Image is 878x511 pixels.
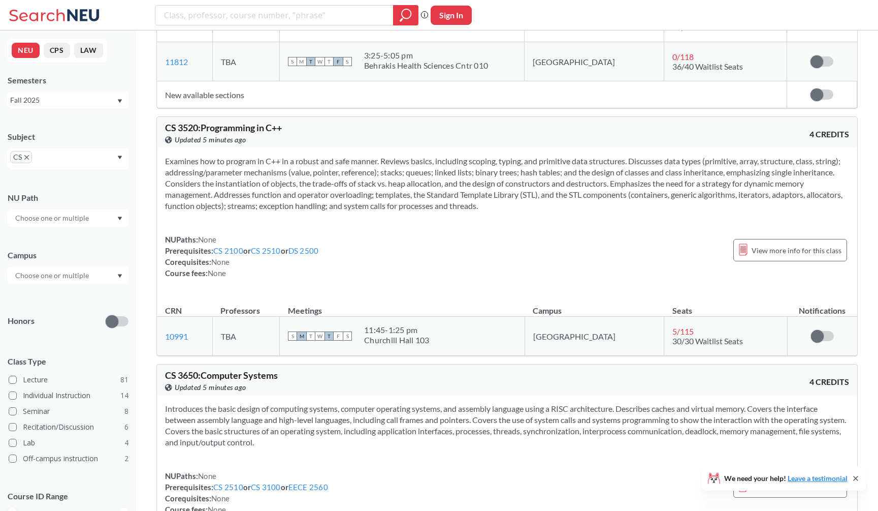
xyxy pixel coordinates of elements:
div: Semesters [8,75,128,86]
div: Dropdown arrow [8,209,128,227]
a: CS 2510 [213,483,243,492]
a: CS 2510 [251,246,281,255]
section: Introduces the basic design of computing systems, computer operating systems, and assembly langua... [165,403,849,448]
span: M [297,332,306,341]
label: Lab [9,436,128,449]
input: Choose one or multiple [10,212,95,224]
span: None [198,235,216,244]
th: Campus [525,295,664,317]
td: [GEOGRAPHIC_DATA] [525,42,664,81]
span: M [297,57,306,66]
span: S [288,332,297,341]
div: Behrakis Health Sciences Cntr 010 [364,61,488,71]
span: T [324,332,334,341]
section: Examines how to program in C++ in a robust and safe manner. Reviews basics, including scoping, ty... [165,156,849,212]
span: None [211,257,230,266]
div: CSX to remove pillDropdown arrow [8,148,128,169]
div: 3:25 - 5:05 pm [364,50,488,61]
span: 4 CREDITS [809,129,849,140]
th: Meetings [280,295,525,317]
td: TBA [212,42,279,81]
label: Off-campus instruction [9,452,128,465]
div: NUPaths: Prerequisites: or or Corequisites: Course fees: [165,234,318,279]
th: Seats [664,295,787,317]
input: Choose one or multiple [10,269,95,282]
span: 5 / 115 [672,326,694,336]
span: 30/30 Waitlist Seats [672,336,743,346]
a: EECE 2560 [288,483,328,492]
span: CS 3520 : Programming in C++ [165,122,282,133]
span: F [334,57,343,66]
input: Class, professor, course number, "phrase" [163,7,386,24]
svg: X to remove pill [24,155,29,160]
span: None [211,494,230,503]
td: [GEOGRAPHIC_DATA] [525,317,664,356]
span: CSX to remove pill [10,151,32,163]
span: Updated 5 minutes ago [175,134,246,145]
span: F [334,332,343,341]
svg: Dropdown arrow [117,156,122,160]
label: Individual Instruction [9,389,128,402]
a: CS 2100 [213,246,243,255]
p: Honors [8,315,35,327]
span: S [343,57,352,66]
span: S [288,57,297,66]
td: TBA [212,317,279,356]
p: Course ID Range [8,491,128,502]
div: NU Path [8,192,128,203]
svg: Dropdown arrow [117,99,122,103]
span: 8 [124,406,128,417]
span: T [324,57,334,66]
button: Sign In [431,6,472,25]
a: 10991 [165,332,188,341]
span: 36/40 Waitlist Seats [672,62,743,71]
span: None [198,471,216,480]
th: Notifications [787,295,857,317]
div: Fall 2025Dropdown arrow [8,92,128,108]
td: New available sections [157,81,787,108]
button: CPS [44,43,70,58]
label: Lecture [9,373,128,386]
span: Updated 5 minutes ago [175,382,246,393]
th: Professors [212,295,279,317]
a: Leave a testimonial [788,474,848,483]
span: CS 3650 : Computer Systems [165,370,278,381]
a: DS 2500 [288,246,319,255]
div: Campus [8,250,128,261]
a: CS 3100 [251,483,281,492]
div: CRN [165,305,182,316]
span: Class Type [8,356,128,367]
div: 11:45 - 1:25 pm [364,325,430,335]
span: View more info for this class [752,244,841,257]
div: Churchill Hall 103 [364,335,430,345]
label: Seminar [9,405,128,418]
span: 14 [120,390,128,401]
span: 81 [120,374,128,385]
div: Subject [8,131,128,142]
span: 2 [124,453,128,464]
div: Fall 2025 [10,95,116,106]
label: Recitation/Discussion [9,420,128,434]
span: 0 / 118 [672,52,694,62]
span: T [306,332,315,341]
span: W [315,332,324,341]
svg: Dropdown arrow [117,217,122,221]
span: T [306,57,315,66]
button: LAW [74,43,103,58]
span: We need your help! [724,475,848,482]
svg: Dropdown arrow [117,274,122,278]
span: S [343,332,352,341]
div: Dropdown arrow [8,267,128,284]
span: 6 [124,422,128,433]
span: None [208,268,226,278]
span: W [315,57,324,66]
button: NEU [12,43,40,58]
span: 4 [124,437,128,448]
a: 11812 [165,57,188,67]
svg: magnifying glass [400,8,412,22]
div: magnifying glass [393,5,418,25]
span: 4 CREDITS [809,376,849,387]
